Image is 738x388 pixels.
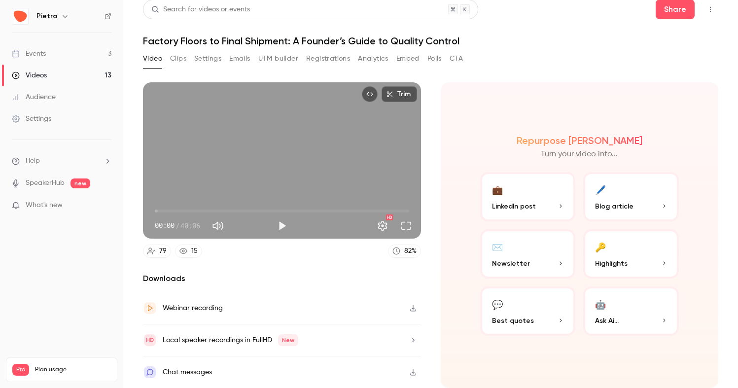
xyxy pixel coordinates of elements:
div: 15 [191,246,198,256]
span: Ask Ai... [595,316,619,326]
span: Highlights [595,258,628,269]
button: Polls [427,51,442,67]
div: 🤖 [595,296,606,312]
a: SpeakerHub [26,178,65,188]
button: Full screen [396,216,416,236]
div: Search for videos or events [151,4,250,15]
button: Clips [170,51,186,67]
button: Embed [396,51,420,67]
button: ✉️Newsletter [480,229,576,279]
button: Settings [373,216,392,236]
h6: Pietra [36,11,57,21]
span: 00:00 [155,220,175,231]
button: Registrations [306,51,350,67]
div: Events [12,49,46,59]
button: Analytics [358,51,388,67]
span: Newsletter [492,258,530,269]
div: 💬 [492,296,503,312]
div: Videos [12,71,47,80]
h2: Downloads [143,273,421,284]
span: 40:06 [180,220,200,231]
div: 79 [159,246,167,256]
a: 15 [175,245,202,258]
span: What's new [26,200,63,211]
div: Webinar recording [163,302,223,314]
iframe: Noticeable Trigger [100,201,111,210]
div: Settings [12,114,51,124]
button: UTM builder [258,51,298,67]
li: help-dropdown-opener [12,156,111,166]
button: 🖊️Blog article [583,172,679,221]
span: Plan usage [35,366,111,374]
button: Play [272,216,292,236]
button: Trim [382,86,417,102]
span: Best quotes [492,316,534,326]
button: CTA [450,51,463,67]
div: 🖊️ [595,182,606,197]
div: HD [386,214,393,220]
a: 82% [388,245,421,258]
div: ✉️ [492,239,503,254]
span: new [70,178,90,188]
div: 🔑 [595,239,606,254]
div: Local speaker recordings in FullHD [163,334,298,346]
button: Top Bar Actions [703,1,718,17]
button: Embed video [362,86,378,102]
div: Audience [12,92,56,102]
button: Emails [229,51,250,67]
h2: Repurpose [PERSON_NAME] [517,135,642,146]
h1: Factory Floors to Final Shipment: A Founder’s Guide to Quality Control [143,35,718,47]
a: 79 [143,245,171,258]
div: 💼 [492,182,503,197]
button: Settings [194,51,221,67]
button: 🤖Ask Ai... [583,286,679,336]
span: Pro [12,364,29,376]
p: Turn your video into... [541,148,618,160]
span: Blog article [595,201,633,212]
button: Video [143,51,162,67]
button: Mute [208,216,228,236]
span: New [278,334,298,346]
img: Pietra [12,8,28,24]
span: / [176,220,179,231]
span: LinkedIn post [492,201,536,212]
button: 🔑Highlights [583,229,679,279]
button: 💼LinkedIn post [480,172,576,221]
div: 00:00 [155,220,200,231]
div: Chat messages [163,366,212,378]
button: 💬Best quotes [480,286,576,336]
span: Help [26,156,40,166]
div: 82 % [404,246,417,256]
